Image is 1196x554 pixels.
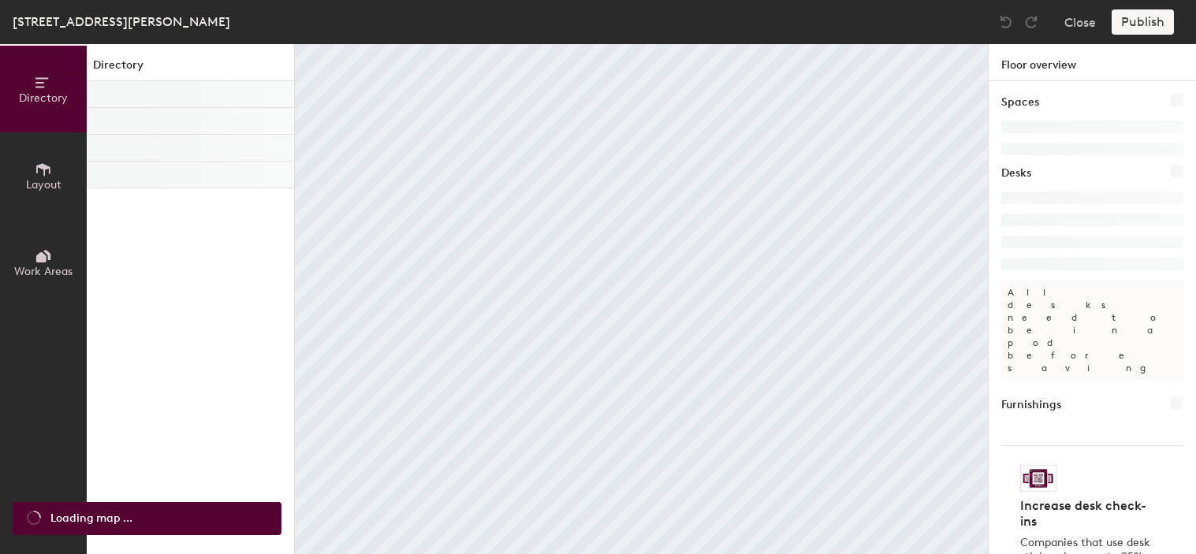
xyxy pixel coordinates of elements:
h1: Desks [1001,165,1031,182]
div: [STREET_ADDRESS][PERSON_NAME] [13,12,230,32]
h4: Increase desk check-ins [1020,498,1155,530]
span: Layout [26,178,61,191]
span: Directory [19,91,68,105]
h1: Directory [87,57,294,81]
h1: Furnishings [1001,396,1061,414]
img: Sticker logo [1020,465,1056,492]
h1: Spaces [1001,94,1039,111]
h1: Floor overview [989,44,1196,81]
p: All desks need to be in a pod before saving [1001,280,1183,381]
canvas: Map [295,44,989,554]
span: Loading map ... [50,510,132,527]
span: Work Areas [14,265,73,278]
button: Close [1064,9,1096,35]
img: Redo [1023,14,1039,30]
img: Undo [998,14,1014,30]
